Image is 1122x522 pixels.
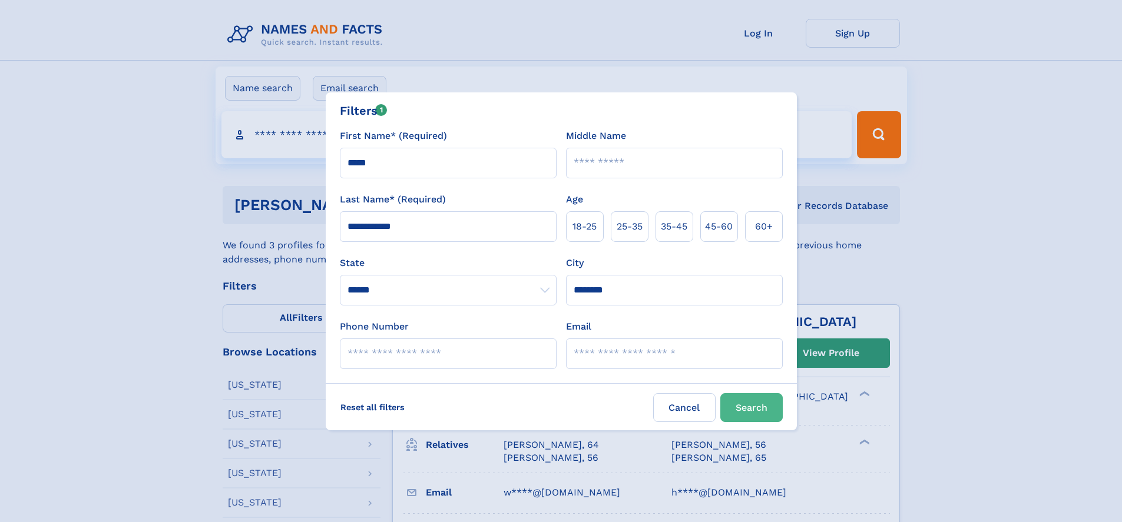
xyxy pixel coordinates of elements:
[617,220,643,234] span: 25‑35
[755,220,773,234] span: 60+
[566,192,583,207] label: Age
[340,129,447,143] label: First Name* (Required)
[566,129,626,143] label: Middle Name
[661,220,687,234] span: 35‑45
[653,393,716,422] label: Cancel
[340,256,557,270] label: State
[566,320,591,334] label: Email
[333,393,412,421] label: Reset all filters
[572,220,597,234] span: 18‑25
[720,393,783,422] button: Search
[340,192,446,207] label: Last Name* (Required)
[705,220,733,234] span: 45‑60
[566,256,584,270] label: City
[340,102,388,119] div: Filters
[340,320,409,334] label: Phone Number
